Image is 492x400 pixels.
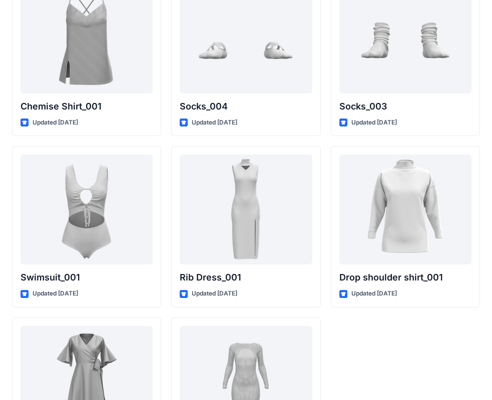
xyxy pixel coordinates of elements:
[351,117,397,128] p: Updated [DATE]
[21,154,153,264] a: Swimsuit_001
[21,99,153,113] p: Chemise Shirt_001
[180,270,312,284] p: Rib Dress_001
[339,99,471,113] p: Socks_003
[192,288,237,299] p: Updated [DATE]
[192,117,237,128] p: Updated [DATE]
[339,270,471,284] p: Drop shoulder shirt_001
[21,270,153,284] p: Swimsuit_001
[351,288,397,299] p: Updated [DATE]
[33,288,78,299] p: Updated [DATE]
[33,117,78,128] p: Updated [DATE]
[180,99,312,113] p: Socks_004
[339,154,471,264] a: Drop shoulder shirt_001
[180,154,312,264] a: Rib Dress_001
